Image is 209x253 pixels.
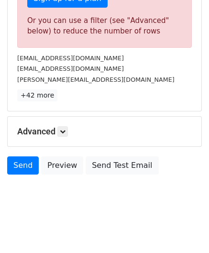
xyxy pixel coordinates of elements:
[17,65,124,72] small: [EMAIL_ADDRESS][DOMAIN_NAME]
[17,55,124,62] small: [EMAIL_ADDRESS][DOMAIN_NAME]
[41,156,83,175] a: Preview
[7,156,39,175] a: Send
[86,156,158,175] a: Send Test Email
[17,89,57,101] a: +42 more
[27,15,182,37] div: Or you can use a filter (see "Advanced" below) to reduce the number of rows
[17,76,175,83] small: [PERSON_NAME][EMAIL_ADDRESS][DOMAIN_NAME]
[17,126,192,137] h5: Advanced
